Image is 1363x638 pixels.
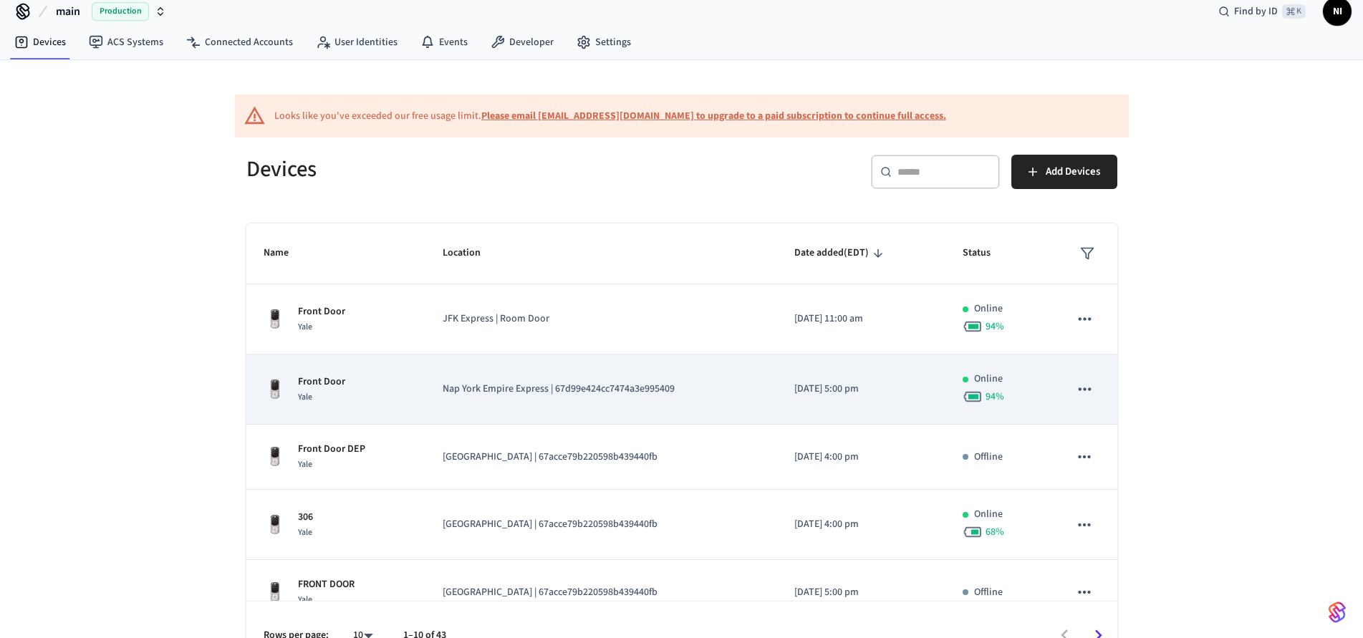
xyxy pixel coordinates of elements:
[1011,155,1117,189] button: Add Devices
[298,321,312,333] span: Yale
[986,525,1004,539] span: 68 %
[974,450,1003,465] p: Offline
[175,29,304,55] a: Connected Accounts
[298,526,312,538] span: Yale
[443,382,760,397] p: Nap York Empire Express | 67d99e424cc7474a3e995409
[974,507,1003,522] p: Online
[298,510,313,525] p: 306
[481,109,946,123] a: Please email [EMAIL_ADDRESS][DOMAIN_NAME] to upgrade to a paid subscription to continue full access.
[565,29,642,55] a: Settings
[1234,4,1278,19] span: Find by ID
[443,311,760,327] p: JFK Express | Room Door
[264,242,307,264] span: Name
[264,581,286,604] img: Yale Assure Touchscreen Wifi Smart Lock, Satin Nickel, Front
[77,29,175,55] a: ACS Systems
[794,311,928,327] p: [DATE] 11:00 am
[298,458,312,470] span: Yale
[298,577,355,592] p: FRONT DOOR
[304,29,409,55] a: User Identities
[92,2,149,21] span: Production
[974,372,1003,387] p: Online
[3,29,77,55] a: Devices
[264,308,286,331] img: Yale Assure Touchscreen Wifi Smart Lock, Satin Nickel, Front
[409,29,479,55] a: Events
[986,390,1004,404] span: 94 %
[1046,163,1100,181] span: Add Devices
[974,301,1003,316] p: Online
[443,242,499,264] span: Location
[56,3,80,20] span: main
[974,585,1003,600] p: Offline
[479,29,565,55] a: Developer
[264,378,286,401] img: Yale Assure Touchscreen Wifi Smart Lock, Satin Nickel, Front
[1282,4,1306,19] span: ⌘ K
[298,374,345,390] p: Front Door
[443,585,760,600] p: [GEOGRAPHIC_DATA] | 67acce79b220598b439440fb
[794,450,928,465] p: [DATE] 4:00 pm
[443,450,760,465] p: [GEOGRAPHIC_DATA] | 67acce79b220598b439440fb
[1329,601,1346,624] img: SeamLogoGradient.69752ec5.svg
[794,242,887,264] span: Date added(EDT)
[274,109,946,124] div: Looks like you've exceeded our free usage limit.
[443,517,760,532] p: [GEOGRAPHIC_DATA] | 67acce79b220598b439440fb
[298,594,312,606] span: Yale
[246,155,673,184] h5: Devices
[794,585,928,600] p: [DATE] 5:00 pm
[264,513,286,536] img: Yale Assure Touchscreen Wifi Smart Lock, Satin Nickel, Front
[298,304,345,319] p: Front Door
[298,442,365,457] p: Front Door DEP
[794,517,928,532] p: [DATE] 4:00 pm
[298,391,312,403] span: Yale
[264,445,286,468] img: Yale Assure Touchscreen Wifi Smart Lock, Satin Nickel, Front
[986,319,1004,334] span: 94 %
[963,242,1009,264] span: Status
[794,382,928,397] p: [DATE] 5:00 pm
